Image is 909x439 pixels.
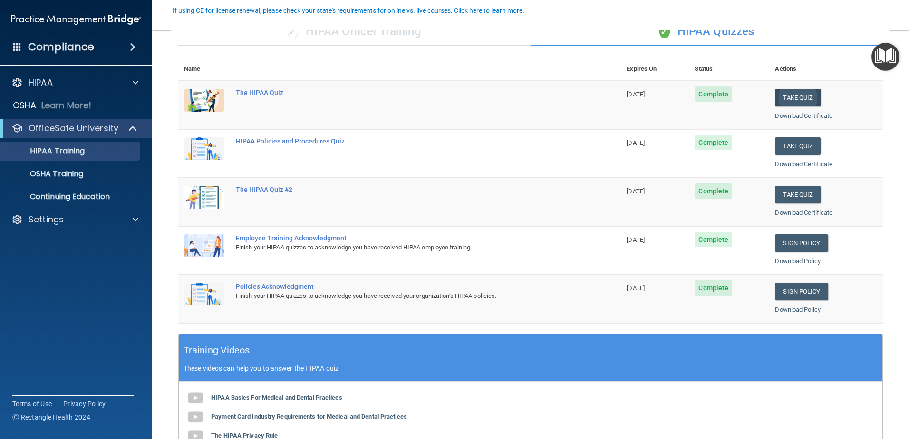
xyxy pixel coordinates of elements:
span: Complete [695,183,732,199]
a: Sign Policy [775,234,828,252]
span: [DATE] [627,188,645,195]
a: Privacy Policy [63,399,106,409]
p: OSHA [13,100,37,111]
span: ✓ [288,24,298,38]
b: The HIPAA Privacy Rule [211,432,278,439]
p: OSHA Training [6,169,83,179]
p: HIPAA Training [6,146,85,156]
b: HIPAA Basics For Medical and Dental Practices [211,394,342,401]
button: Take Quiz [775,89,821,106]
th: Actions [769,57,883,81]
p: These videos can help you to answer the HIPAA quiz [184,364,878,372]
div: Policies Acknowledgment [236,283,573,290]
th: Expires On [621,57,689,81]
div: Finish your HIPAA quizzes to acknowledge you have received your organization’s HIPAA policies. [236,290,573,302]
img: gray_youtube_icon.38fcd6cc.png [186,408,205,427]
span: [DATE] [627,139,645,146]
span: Complete [695,280,732,296]
img: gray_youtube_icon.38fcd6cc.png [186,389,205,408]
p: Continuing Education [6,192,136,201]
h4: Compliance [28,40,94,54]
a: Download Certificate [775,112,832,119]
p: Settings [29,214,64,225]
div: If using CE for license renewal, please check your state's requirements for online vs. live cours... [173,7,524,14]
button: Open Resource Center [871,43,899,71]
button: If using CE for license renewal, please check your state's requirements for online vs. live cours... [171,6,526,15]
div: HIPAA Policies and Procedures Quiz [236,137,573,145]
a: Settings [11,214,138,225]
div: Finish your HIPAA quizzes to acknowledge you have received HIPAA employee training. [236,242,573,253]
p: Learn More! [41,100,92,111]
img: PMB logo [11,10,141,29]
h5: Training Videos [184,342,250,359]
div: Employee Training Acknowledgment [236,234,573,242]
a: Download Certificate [775,161,832,168]
a: Terms of Use [12,399,52,409]
span: [DATE] [627,236,645,243]
span: ✓ [659,24,670,38]
iframe: Drift Widget Chat Controller [745,372,898,410]
span: Ⓒ Rectangle Health 2024 [12,412,90,422]
b: Payment Card Industry Requirements for Medical and Dental Practices [211,413,407,420]
span: [DATE] [627,91,645,98]
div: HIPAA Officer Training [178,18,531,46]
a: HIPAA [11,77,138,88]
div: The HIPAA Quiz #2 [236,186,573,193]
span: [DATE] [627,285,645,292]
div: HIPAA Quizzes [531,18,883,46]
button: Take Quiz [775,186,821,203]
a: Download Policy [775,258,821,265]
span: Complete [695,86,732,102]
p: HIPAA [29,77,53,88]
a: Download Certificate [775,209,832,216]
a: Download Policy [775,306,821,313]
button: Take Quiz [775,137,821,155]
a: Sign Policy [775,283,828,300]
span: Complete [695,135,732,150]
a: OfficeSafe University [11,123,138,134]
p: OfficeSafe University [29,123,118,134]
th: Name [178,57,230,81]
th: Status [689,57,769,81]
div: The HIPAA Quiz [236,89,573,96]
span: Complete [695,232,732,247]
